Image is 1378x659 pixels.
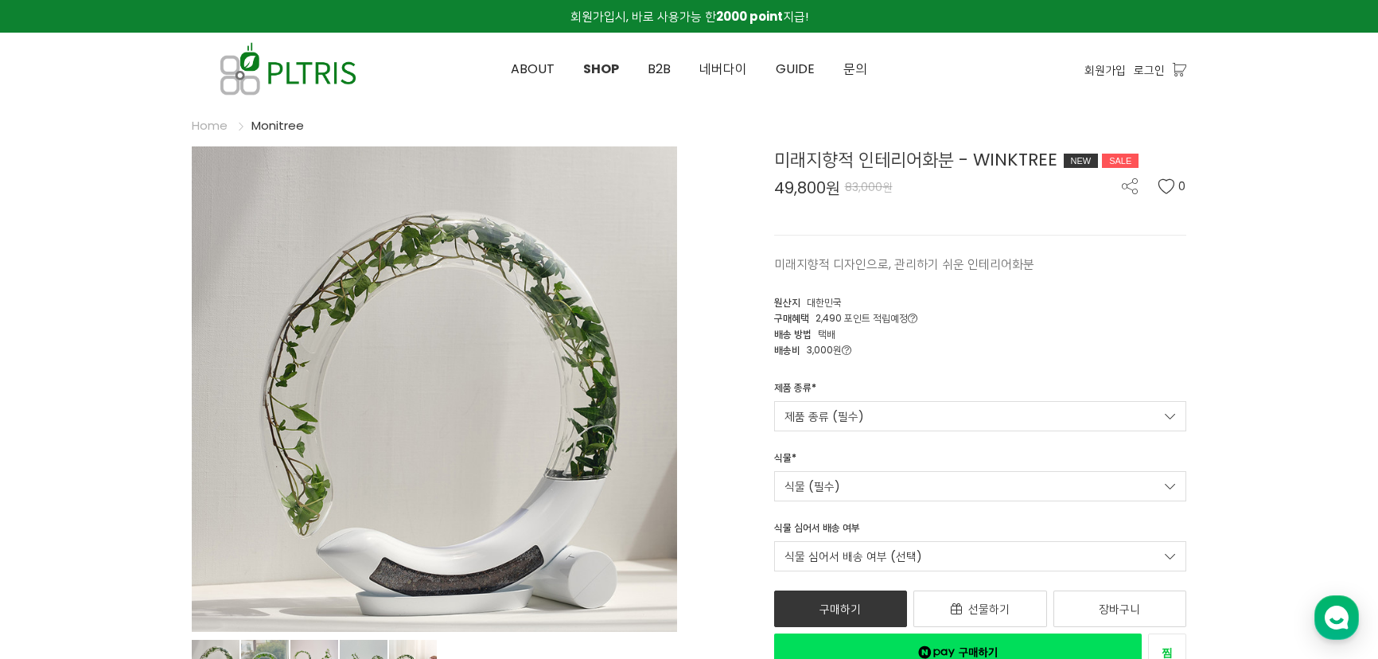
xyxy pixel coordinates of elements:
span: SHOP [583,60,619,78]
a: 회원가입 [1084,61,1126,79]
a: 네버다이 [685,33,761,105]
a: 식물 (필수) [774,471,1187,501]
span: 배송비 [774,343,800,357]
a: 식물 심어서 배송 여부 (선택) [774,541,1187,571]
div: 식물 심어서 배송 여부 [774,521,860,541]
div: 식물 [774,450,796,471]
a: 제품 종류 (필수) [774,401,1187,431]
a: GUIDE [761,33,829,105]
span: 네버다이 [699,60,747,78]
span: 택배 [818,327,835,341]
div: NEW [1064,154,1099,168]
a: Monitree [251,117,304,134]
span: GUIDE [776,60,815,78]
strong: 2000 point [716,8,783,25]
a: SHOP [569,33,633,105]
a: B2B [633,33,685,105]
div: 제품 종류 [774,380,816,401]
div: SALE [1102,154,1139,168]
span: 83,000원 [845,179,893,195]
a: 문의 [829,33,882,105]
span: 대한민국 [807,295,842,309]
span: B2B [648,60,671,78]
a: 선물하기 [913,591,1047,627]
span: ABOUT [511,60,555,78]
span: 문의 [843,60,867,78]
span: 3,000원 [807,343,851,357]
span: 배송 방법 [774,327,812,341]
a: Home [192,117,228,134]
span: 선물하기 [968,601,1010,617]
span: 2,490 포인트 적립예정 [816,311,917,325]
span: 원산지 [774,295,800,309]
div: 미래지향적 인테리어화분 - WINKTREE [774,146,1187,173]
a: 로그인 [1134,61,1165,79]
a: 장바구니 [1053,591,1187,627]
span: 구매혜택 [774,311,809,325]
span: 회원가입시, 바로 사용가능 한 지급! [570,8,808,25]
span: 0 [1178,178,1186,194]
span: 49,800원 [774,180,840,196]
button: 0 [1158,178,1186,194]
a: 구매하기 [774,591,908,627]
a: ABOUT [496,33,569,105]
p: 미래지향적 디자인으로, 관리하기 쉬운 인테리어화분 [774,255,1187,274]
